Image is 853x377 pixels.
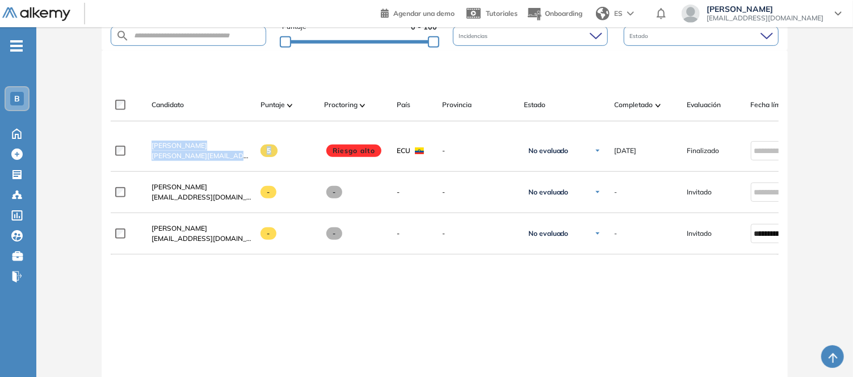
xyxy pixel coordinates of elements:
span: Fecha límite [751,100,789,110]
span: - [615,187,617,197]
a: [PERSON_NAME] [152,223,251,234]
span: - [397,187,400,197]
span: - [615,228,617,239]
img: ECU [415,147,424,154]
div: Estado [624,26,779,46]
span: Candidato [152,100,184,110]
span: Proctoring [324,100,358,110]
img: [missing "en.ARROW_ALT" translation] [287,104,293,107]
i: - [10,45,23,47]
img: Ícono de flecha [594,230,601,237]
span: [PERSON_NAME] [152,224,207,232]
span: - [442,146,515,156]
span: - [326,227,343,240]
span: B [14,94,20,103]
img: Logo [2,7,70,22]
span: - [326,186,343,198]
span: [EMAIL_ADDRESS][DOMAIN_NAME] [152,192,251,202]
span: - [260,186,277,198]
span: Evaluación [687,100,721,110]
span: Onboarding [545,9,582,18]
span: Incidencias [459,32,490,40]
span: Riesgo alto [326,145,382,157]
a: [PERSON_NAME] [152,182,251,192]
img: world [596,7,610,20]
span: [DATE] [615,146,637,156]
span: Tutoriales [486,9,518,18]
span: [PERSON_NAME] [707,5,823,14]
span: Invitado [687,228,712,239]
span: País [397,100,410,110]
span: Estado [629,32,650,40]
span: No evaluado [528,188,569,197]
div: Incidencias [453,26,608,46]
span: Finalizado [687,146,720,156]
img: [missing "en.ARROW_ALT" translation] [360,104,365,107]
span: [EMAIL_ADDRESS][DOMAIN_NAME] [707,14,823,23]
span: Estado [524,100,545,110]
a: [PERSON_NAME] [152,141,251,151]
img: SEARCH_ALT [116,29,129,43]
img: Ícono de flecha [594,147,601,154]
span: [PERSON_NAME] [152,183,207,191]
span: [PERSON_NAME][EMAIL_ADDRESS][DOMAIN_NAME] [152,151,251,161]
span: ECU [397,146,410,156]
span: No evaluado [528,229,569,238]
img: [missing "en.ARROW_ALT" translation] [655,104,661,107]
span: ES [614,9,623,19]
span: Provincia [442,100,472,110]
span: No evaluado [528,146,569,155]
span: Puntaje [260,100,285,110]
span: Completado [615,100,653,110]
span: [EMAIL_ADDRESS][DOMAIN_NAME] [152,234,251,244]
span: [PERSON_NAME] [152,141,207,150]
img: arrow [627,11,634,16]
button: Onboarding [527,2,582,26]
a: Agendar una demo [381,6,455,19]
span: - [442,228,515,239]
span: Invitado [687,187,712,197]
img: Ícono de flecha [594,189,601,196]
span: Agendar una demo [393,9,455,18]
span: - [442,187,515,197]
span: - [397,228,400,239]
span: - [260,227,277,240]
span: 5 [260,145,278,157]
